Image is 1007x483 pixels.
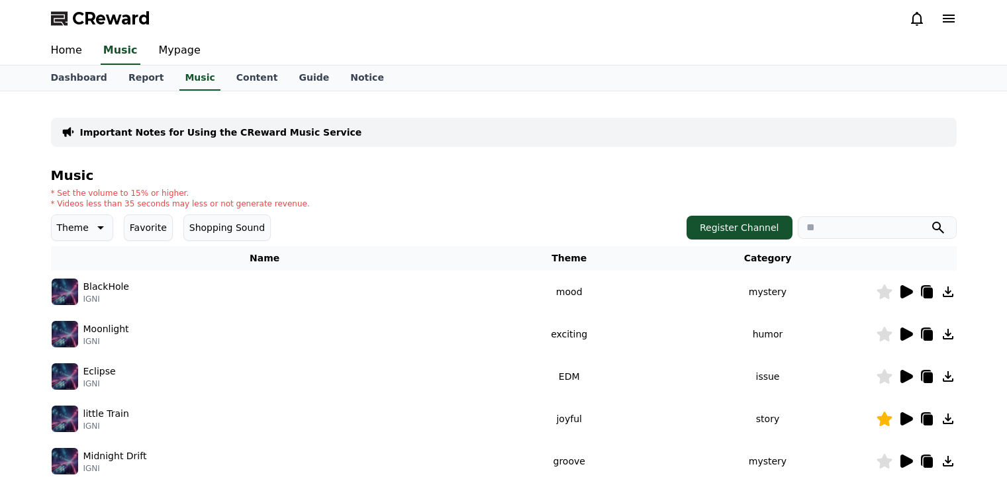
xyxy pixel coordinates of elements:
[57,218,89,237] p: Theme
[83,365,116,378] p: Eclipse
[51,214,113,241] button: Theme
[179,66,220,91] a: Music
[83,449,147,463] p: Midnight Drift
[101,37,140,65] a: Music
[52,406,78,432] img: music
[83,280,129,294] p: BlackHole
[148,37,211,65] a: Mypage
[340,66,395,91] a: Notice
[83,336,129,347] p: IGNI
[118,66,175,91] a: Report
[659,271,875,313] td: mystery
[52,448,78,474] img: music
[83,463,147,474] p: IGNI
[40,37,93,65] a: Home
[51,168,957,183] h4: Music
[124,214,173,241] button: Favorite
[479,271,660,313] td: mood
[479,355,660,398] td: EDM
[80,126,362,139] a: Important Notes for Using the CReward Music Service
[659,398,875,440] td: story
[83,421,129,431] p: IGNI
[479,440,660,482] td: groove
[479,313,660,355] td: exciting
[288,66,340,91] a: Guide
[83,294,129,304] p: IGNI
[226,66,289,91] a: Content
[83,378,116,389] p: IGNI
[72,8,150,29] span: CReward
[52,363,78,390] img: music
[51,198,310,209] p: * Videos less than 35 seconds may less or not generate revenue.
[51,8,150,29] a: CReward
[52,321,78,347] img: music
[183,214,271,241] button: Shopping Sound
[51,246,479,271] th: Name
[687,216,792,240] button: Register Channel
[52,279,78,305] img: music
[659,440,875,482] td: mystery
[659,313,875,355] td: humor
[40,66,118,91] a: Dashboard
[479,246,660,271] th: Theme
[659,246,875,271] th: Category
[83,322,129,336] p: Moonlight
[83,407,129,421] p: little Train
[659,355,875,398] td: issue
[51,188,310,198] p: * Set the volume to 15% or higher.
[479,398,660,440] td: joyful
